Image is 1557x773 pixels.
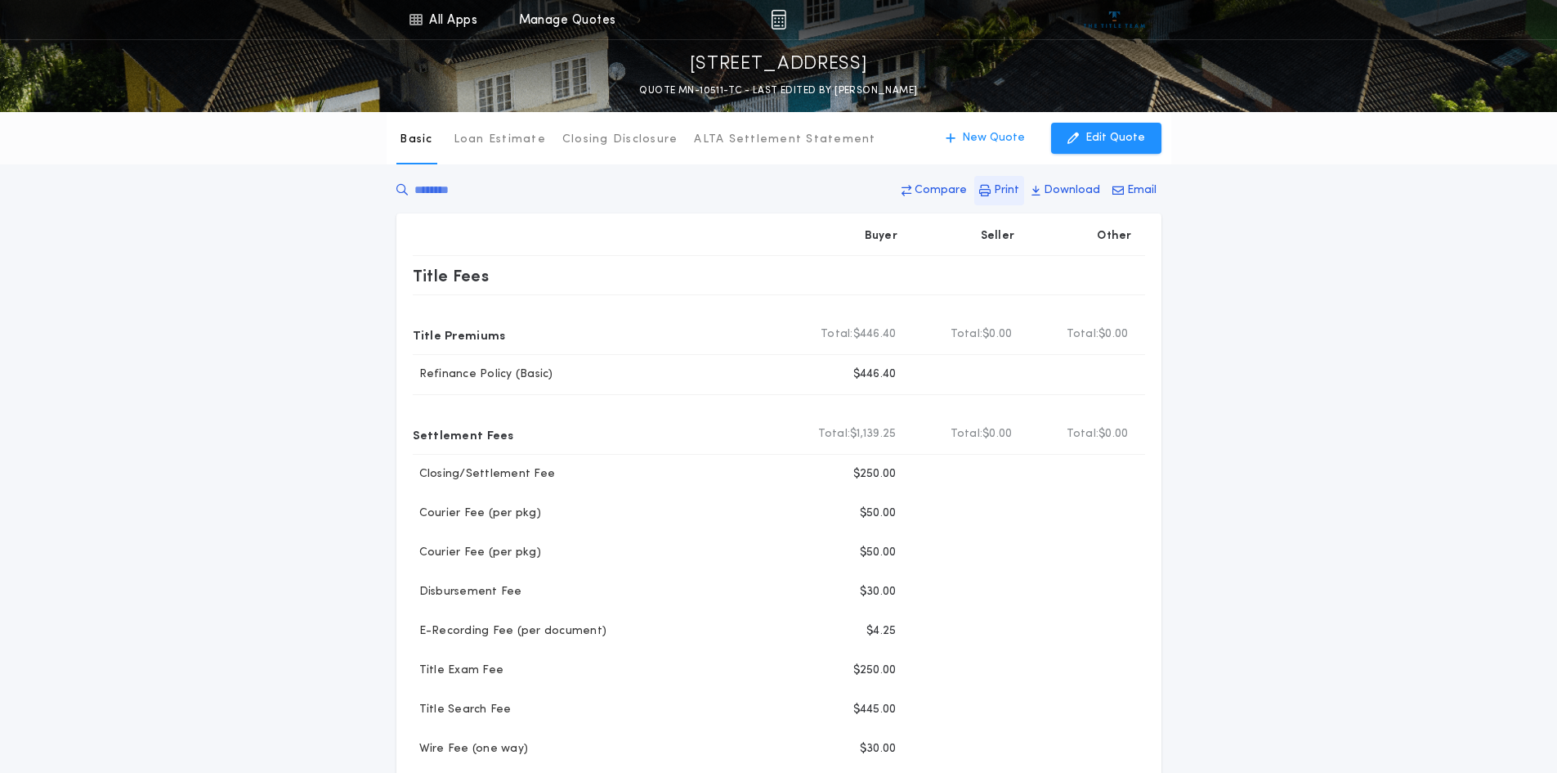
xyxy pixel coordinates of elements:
span: $1,139.25 [850,426,896,443]
p: Email [1127,182,1157,199]
p: Download [1044,182,1100,199]
p: [STREET_ADDRESS] [690,52,868,78]
p: Settlement Fees [413,421,514,447]
p: Other [1097,228,1131,245]
p: Title Fees [413,263,490,289]
b: Total: [951,326,983,343]
p: $30.00 [860,741,897,757]
p: Loan Estimate [454,132,546,148]
button: New Quote [929,123,1041,154]
p: Closing Disclosure [562,132,678,148]
span: $0.00 [1098,326,1128,343]
b: Total: [821,326,853,343]
p: Basic [400,132,432,148]
button: Email [1107,176,1161,205]
p: $446.40 [853,366,897,383]
p: Title Premiums [413,321,506,348]
p: Title Exam Fee [413,663,504,679]
span: $0.00 [982,426,1012,443]
p: Wire Fee (one way) [413,741,529,757]
b: Total: [1067,426,1099,443]
button: Compare [897,176,972,205]
p: Refinance Policy (Basic) [413,366,553,383]
p: $50.00 [860,545,897,561]
p: QUOTE MN-10511-TC - LAST EDITED BY [PERSON_NAME] [639,83,917,99]
p: Title Search Fee [413,702,512,718]
span: $0.00 [1098,426,1128,443]
p: ALTA Settlement Statement [694,132,875,148]
p: Buyer [865,228,897,245]
p: Compare [915,182,967,199]
b: Total: [1067,326,1099,343]
p: Disbursement Fee [413,584,522,600]
p: New Quote [962,130,1025,146]
p: $250.00 [853,466,897,483]
p: Closing/Settlement Fee [413,466,556,483]
p: Seller [981,228,1015,245]
b: Total: [951,426,983,443]
p: Courier Fee (per pkg) [413,545,541,561]
p: $250.00 [853,663,897,679]
img: vs-icon [1084,11,1145,28]
p: E-Recording Fee (per document) [413,623,607,640]
span: $446.40 [853,326,897,343]
button: Download [1027,176,1105,205]
button: Print [974,176,1024,205]
p: Courier Fee (per pkg) [413,506,541,522]
p: Print [994,182,1019,199]
p: $50.00 [860,506,897,522]
button: Edit Quote [1051,123,1161,154]
p: $30.00 [860,584,897,600]
img: img [771,10,786,29]
span: $0.00 [982,326,1012,343]
b: Total: [818,426,851,443]
p: $445.00 [853,702,897,718]
p: $4.25 [866,623,896,640]
p: Edit Quote [1085,130,1145,146]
